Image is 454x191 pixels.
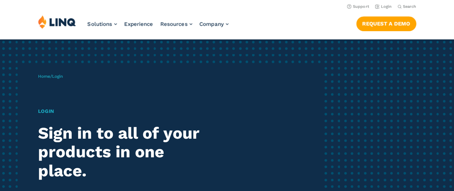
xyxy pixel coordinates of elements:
[88,21,117,27] a: Solutions
[356,16,416,31] a: Request a Demo
[200,21,224,27] span: Company
[38,108,213,115] h1: Login
[375,4,392,9] a: Login
[38,74,50,79] a: Home
[200,21,229,27] a: Company
[160,21,192,27] a: Resources
[347,4,369,9] a: Support
[398,4,416,9] button: Open Search Bar
[356,15,416,31] nav: Button Navigation
[403,4,416,9] span: Search
[160,21,188,27] span: Resources
[88,15,229,39] nav: Primary Navigation
[88,21,112,27] span: Solutions
[124,21,153,27] a: Experience
[38,124,213,181] h2: Sign in to all of your products in one place.
[38,15,76,29] img: LINQ | K‑12 Software
[52,74,63,79] span: Login
[38,74,63,79] span: /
